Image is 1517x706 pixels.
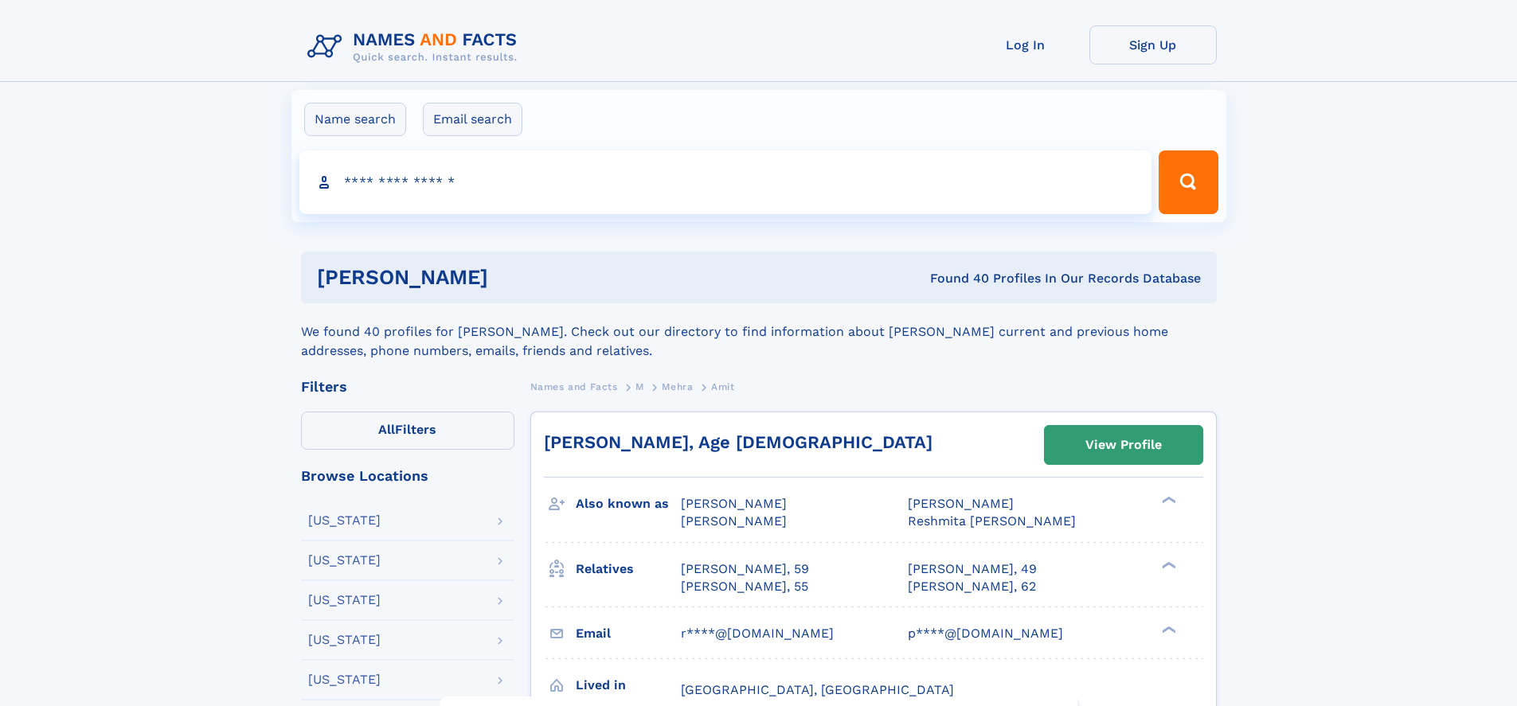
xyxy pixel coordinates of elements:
h3: Also known as [576,490,681,517]
a: [PERSON_NAME], 62 [908,578,1036,595]
label: Name search [304,103,406,136]
div: [US_STATE] [308,514,381,527]
h1: [PERSON_NAME] [317,267,710,287]
div: We found 40 profiles for [PERSON_NAME]. Check out our directory to find information about [PERSON... [301,303,1217,361]
label: Email search [423,103,522,136]
span: M [635,381,644,392]
span: All [378,422,395,437]
a: M [635,376,644,396]
span: [PERSON_NAME] [908,496,1014,511]
span: Reshmita [PERSON_NAME] [908,513,1076,529]
span: [PERSON_NAME] [681,513,787,529]
h3: Relatives [576,556,681,583]
span: [GEOGRAPHIC_DATA], [GEOGRAPHIC_DATA] [681,682,954,697]
img: Logo Names and Facts [301,25,530,68]
a: Log In [962,25,1089,64]
div: [US_STATE] [308,634,381,646]
div: Filters [301,380,514,394]
h3: Lived in [576,672,681,699]
input: search input [299,150,1152,214]
div: ❯ [1158,495,1177,505]
div: Browse Locations [301,469,514,483]
a: Names and Facts [530,376,618,396]
span: Amit [711,381,734,392]
div: ❯ [1158,560,1177,570]
a: [PERSON_NAME], Age [DEMOGRAPHIC_DATA] [544,432,932,452]
button: Search Button [1159,150,1218,214]
a: Mehra [662,376,693,396]
span: Mehra [662,381,693,392]
label: Filters [301,412,514,450]
a: Sign Up [1089,25,1217,64]
a: [PERSON_NAME], 59 [681,560,809,578]
div: ❯ [1158,624,1177,634]
div: [US_STATE] [308,594,381,607]
div: View Profile [1085,427,1162,463]
a: [PERSON_NAME], 49 [908,560,1037,578]
h3: Email [576,620,681,647]
div: Found 40 Profiles In Our Records Database [709,270,1201,287]
a: [PERSON_NAME], 55 [681,578,808,595]
a: View Profile [1045,426,1202,464]
div: [US_STATE] [308,673,381,686]
span: [PERSON_NAME] [681,496,787,511]
div: [US_STATE] [308,554,381,567]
